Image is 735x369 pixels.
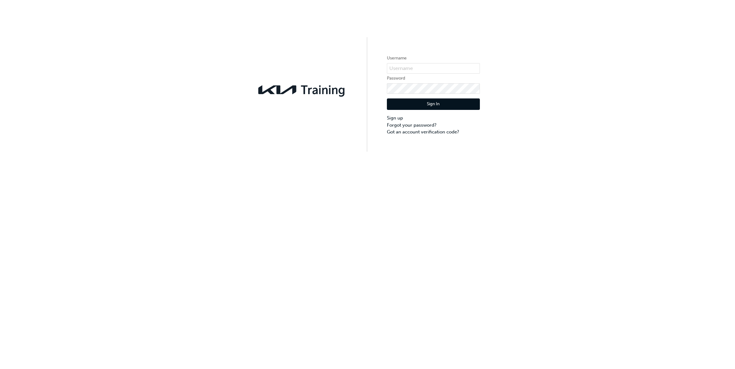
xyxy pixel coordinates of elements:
[387,63,480,74] input: Username
[387,98,480,110] button: Sign In
[387,115,480,122] a: Sign up
[387,122,480,129] a: Forgot your password?
[387,54,480,62] label: Username
[255,81,348,98] img: kia-training
[387,128,480,136] a: Got an account verification code?
[387,75,480,82] label: Password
